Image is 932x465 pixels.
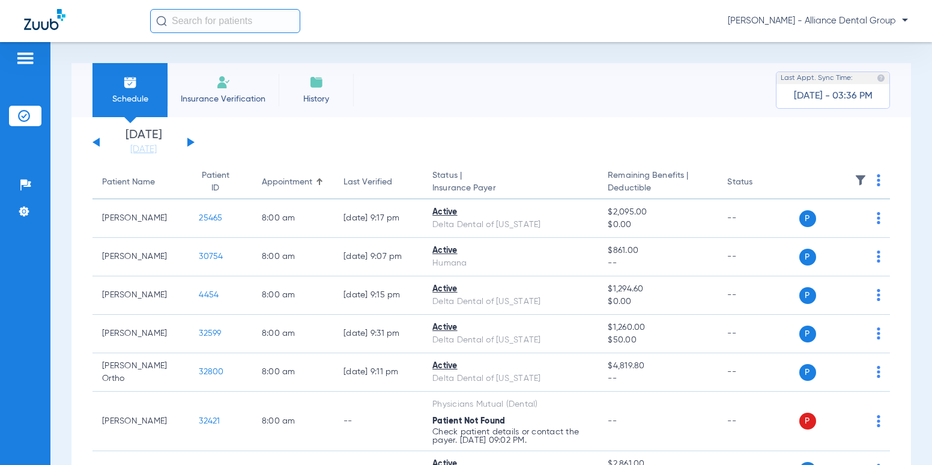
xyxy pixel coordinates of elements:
[199,169,243,195] div: Patient ID
[177,93,270,105] span: Insurance Verification
[262,176,312,189] div: Appointment
[877,415,880,427] img: group-dot-blue.svg
[799,413,816,430] span: P
[252,315,334,353] td: 8:00 AM
[216,75,231,90] img: Manual Insurance Verification
[432,372,589,385] div: Delta Dental of [US_STATE]
[718,166,799,199] th: Status
[92,315,189,353] td: [PERSON_NAME]
[92,392,189,451] td: [PERSON_NAME]
[718,392,799,451] td: --
[252,238,334,276] td: 8:00 AM
[343,176,413,189] div: Last Verified
[199,417,220,425] span: 32421
[199,329,221,338] span: 32599
[92,276,189,315] td: [PERSON_NAME]
[334,238,423,276] td: [DATE] 9:07 PM
[855,174,867,186] img: filter.svg
[432,283,589,296] div: Active
[123,75,138,90] img: Schedule
[199,214,222,222] span: 25465
[877,174,880,186] img: group-dot-blue.svg
[262,176,324,189] div: Appointment
[432,206,589,219] div: Active
[101,93,159,105] span: Schedule
[16,51,35,65] img: hamburger-icon
[608,257,708,270] span: --
[608,182,708,195] span: Deductible
[150,9,300,33] input: Search for patients
[199,291,219,299] span: 4454
[24,9,65,30] img: Zuub Logo
[799,210,816,227] span: P
[432,321,589,334] div: Active
[432,257,589,270] div: Humana
[432,296,589,308] div: Delta Dental of [US_STATE]
[432,428,589,445] p: Check patient details or contact the payer. [DATE] 09:02 PM.
[156,16,167,26] img: Search Icon
[608,360,708,372] span: $4,819.80
[608,321,708,334] span: $1,260.00
[199,252,223,261] span: 30754
[252,392,334,451] td: 8:00 AM
[718,276,799,315] td: --
[107,129,180,156] li: [DATE]
[799,364,816,381] span: P
[718,353,799,392] td: --
[608,296,708,308] span: $0.00
[432,245,589,257] div: Active
[432,334,589,347] div: Delta Dental of [US_STATE]
[877,366,880,378] img: group-dot-blue.svg
[877,212,880,224] img: group-dot-blue.svg
[608,283,708,296] span: $1,294.60
[877,327,880,339] img: group-dot-blue.svg
[432,417,505,425] span: Patient Not Found
[608,219,708,231] span: $0.00
[794,90,873,102] span: [DATE] - 03:36 PM
[799,249,816,266] span: P
[334,353,423,392] td: [DATE] 9:11 PM
[432,398,589,411] div: Physicians Mutual (Dental)
[799,326,816,342] span: P
[877,251,880,263] img: group-dot-blue.svg
[288,93,345,105] span: History
[718,238,799,276] td: --
[718,199,799,238] td: --
[199,368,223,376] span: 32800
[252,353,334,392] td: 8:00 AM
[608,334,708,347] span: $50.00
[252,199,334,238] td: 8:00 AM
[334,276,423,315] td: [DATE] 9:15 PM
[877,289,880,301] img: group-dot-blue.svg
[598,166,718,199] th: Remaining Benefits |
[608,206,708,219] span: $2,095.00
[334,315,423,353] td: [DATE] 9:31 PM
[608,245,708,257] span: $861.00
[92,353,189,392] td: [PERSON_NAME] Ortho
[102,176,180,189] div: Patient Name
[799,287,816,304] span: P
[608,372,708,385] span: --
[432,360,589,372] div: Active
[107,144,180,156] a: [DATE]
[432,219,589,231] div: Delta Dental of [US_STATE]
[423,166,598,199] th: Status |
[728,15,908,27] span: [PERSON_NAME] - Alliance Dental Group
[92,238,189,276] td: [PERSON_NAME]
[432,182,589,195] span: Insurance Payer
[343,176,392,189] div: Last Verified
[877,74,885,82] img: last sync help info
[334,199,423,238] td: [DATE] 9:17 PM
[102,176,155,189] div: Patient Name
[199,169,232,195] div: Patient ID
[92,199,189,238] td: [PERSON_NAME]
[608,417,617,425] span: --
[718,315,799,353] td: --
[781,72,853,84] span: Last Appt. Sync Time:
[309,75,324,90] img: History
[252,276,334,315] td: 8:00 AM
[334,392,423,451] td: --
